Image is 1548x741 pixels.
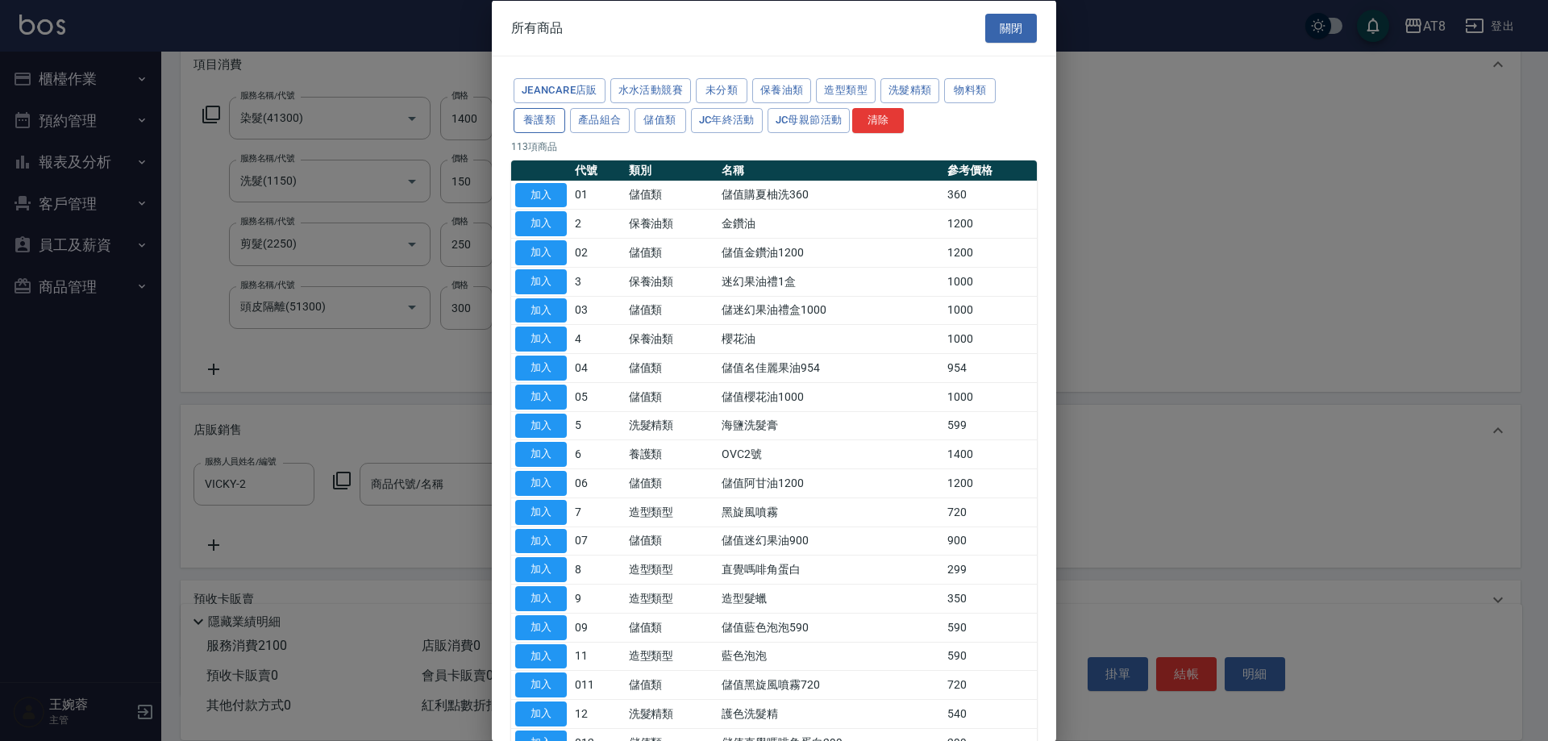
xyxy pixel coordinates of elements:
[515,413,567,438] button: 加入
[718,670,943,699] td: 儲值黑旋風噴霧720
[571,468,625,497] td: 06
[943,439,1037,468] td: 1400
[571,353,625,382] td: 04
[515,586,567,611] button: 加入
[718,296,943,325] td: 儲迷幻果油禮盒1000
[625,296,718,325] td: 儲值類
[571,209,625,238] td: 2
[943,497,1037,527] td: 720
[625,238,718,267] td: 儲值類
[571,497,625,527] td: 7
[625,642,718,671] td: 造型類型
[610,78,691,103] button: 水水活動競賽
[571,670,625,699] td: 011
[625,209,718,238] td: 保養油類
[718,613,943,642] td: 儲值藍色泡泡590
[571,439,625,468] td: 6
[571,584,625,613] td: 9
[943,324,1037,353] td: 1000
[515,499,567,524] button: 加入
[514,78,605,103] button: JeanCare店販
[718,584,943,613] td: 造型髮蠟
[943,642,1037,671] td: 590
[570,107,630,132] button: 產品組合
[718,267,943,296] td: 迷幻果油禮1盒
[571,527,625,556] td: 07
[625,670,718,699] td: 儲值類
[571,699,625,728] td: 12
[571,238,625,267] td: 02
[718,497,943,527] td: 黑旋風噴霧
[571,160,625,181] th: 代號
[625,468,718,497] td: 儲值類
[571,555,625,584] td: 8
[943,670,1037,699] td: 720
[880,78,940,103] button: 洗髮精類
[718,527,943,556] td: 儲值迷幻果油900
[718,468,943,497] td: 儲值阿甘油1200
[943,181,1037,210] td: 360
[515,182,567,207] button: 加入
[943,584,1037,613] td: 350
[625,439,718,468] td: 養護類
[515,528,567,553] button: 加入
[625,497,718,527] td: 造型類型
[511,19,563,35] span: 所有商品
[571,296,625,325] td: 03
[718,439,943,468] td: OVC2號
[768,107,851,132] button: JC母親節活動
[515,643,567,668] button: 加入
[625,584,718,613] td: 造型類型
[515,211,567,236] button: 加入
[515,298,567,323] button: 加入
[571,267,625,296] td: 3
[571,642,625,671] td: 11
[571,324,625,353] td: 4
[696,78,747,103] button: 未分類
[515,557,567,582] button: 加入
[718,160,943,181] th: 名稱
[511,139,1037,153] p: 113 項商品
[635,107,686,132] button: 儲值類
[625,527,718,556] td: 儲值類
[944,78,996,103] button: 物料類
[625,160,718,181] th: 類別
[718,181,943,210] td: 儲值購夏柚洗360
[943,267,1037,296] td: 1000
[625,699,718,728] td: 洗髮精類
[943,296,1037,325] td: 1000
[943,353,1037,382] td: 954
[718,382,943,411] td: 儲值櫻花油1000
[571,411,625,440] td: 5
[571,613,625,642] td: 09
[515,614,567,639] button: 加入
[625,353,718,382] td: 儲值類
[514,107,565,132] button: 養護類
[625,181,718,210] td: 儲值類
[943,527,1037,556] td: 900
[625,411,718,440] td: 洗髮精類
[571,181,625,210] td: 01
[943,411,1037,440] td: 599
[718,353,943,382] td: 儲值名佳麗果油954
[691,107,763,132] button: JC年終活動
[943,468,1037,497] td: 1200
[943,160,1037,181] th: 參考價格
[943,613,1037,642] td: 590
[515,672,567,697] button: 加入
[943,382,1037,411] td: 1000
[943,209,1037,238] td: 1200
[718,238,943,267] td: 儲值金鑽油1200
[943,699,1037,728] td: 540
[852,107,904,132] button: 清除
[718,555,943,584] td: 直覺嗎啡角蛋白
[515,356,567,381] button: 加入
[625,613,718,642] td: 儲值類
[515,384,567,409] button: 加入
[943,555,1037,584] td: 299
[816,78,876,103] button: 造型類型
[515,471,567,496] button: 加入
[515,269,567,293] button: 加入
[515,442,567,467] button: 加入
[718,411,943,440] td: 海鹽洗髮膏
